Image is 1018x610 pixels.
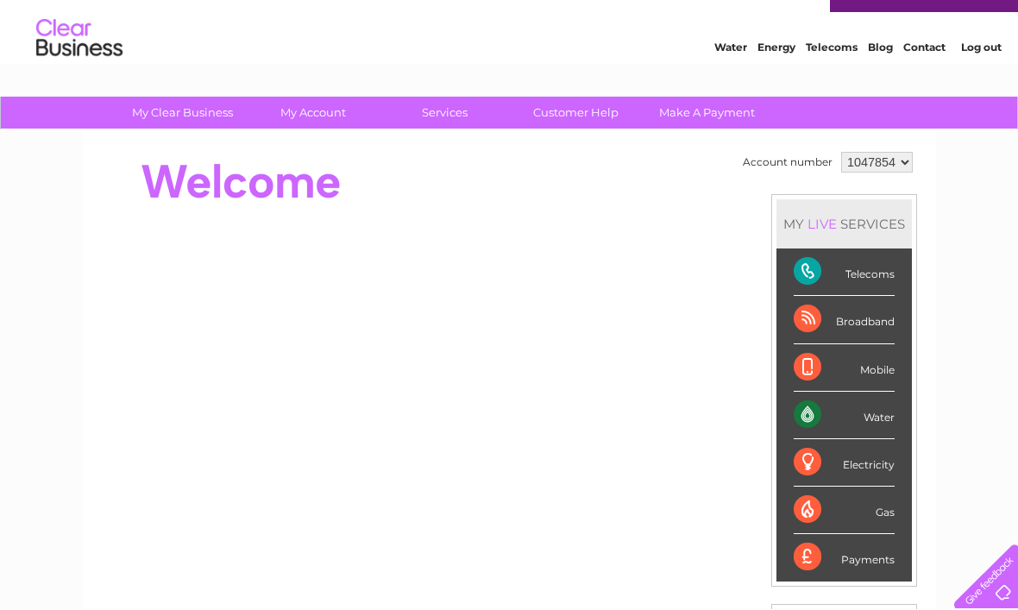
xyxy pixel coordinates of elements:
[35,45,123,97] img: logo.png
[738,148,837,178] td: Account number
[806,73,858,86] a: Telecoms
[868,73,893,86] a: Blog
[794,345,895,393] div: Mobile
[961,73,1002,86] a: Log out
[903,73,946,86] a: Contact
[111,97,254,129] a: My Clear Business
[794,393,895,440] div: Water
[794,440,895,487] div: Electricity
[794,297,895,344] div: Broadband
[693,9,812,30] a: 0333 014 3131
[714,73,747,86] a: Water
[794,535,895,582] div: Payments
[794,487,895,535] div: Gas
[242,97,385,129] a: My Account
[374,97,516,129] a: Services
[757,73,795,86] a: Energy
[776,200,912,249] div: MY SERVICES
[103,9,918,84] div: Clear Business is a trading name of Verastar Limited (registered in [GEOGRAPHIC_DATA] No. 3667643...
[804,217,840,233] div: LIVE
[636,97,778,129] a: Make A Payment
[794,249,895,297] div: Telecoms
[505,97,647,129] a: Customer Help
